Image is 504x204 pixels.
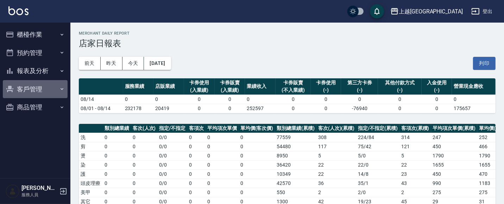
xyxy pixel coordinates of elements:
td: 0 [103,151,131,160]
td: 0 [206,179,239,188]
td: 0 [184,95,215,104]
td: 35 / 1 [356,179,399,188]
td: 0 [131,179,158,188]
td: 0 [187,179,206,188]
td: 1790 [431,151,478,160]
td: 0 [131,142,158,151]
td: 36420 [275,160,316,169]
td: 275 [431,188,478,197]
div: (入業績) [216,86,244,94]
td: 剪 [79,142,103,151]
td: 08/01 - 08/14 [79,104,123,113]
td: 0 [103,179,131,188]
td: 0 / 0 [157,179,187,188]
td: 10349 [275,169,316,179]
td: 0 [131,160,158,169]
h3: 店家日報表 [79,38,496,48]
button: 今天 [122,57,144,70]
th: 客次(人次) [131,124,158,133]
td: 0 [187,160,206,169]
button: 商品管理 [3,98,68,116]
td: 0 [378,95,421,104]
td: 0 [103,160,131,169]
th: 客項次 [187,124,206,133]
p: 服務人員 [21,192,57,198]
td: 0 [103,142,131,151]
td: 0 [187,169,206,179]
button: 客戶管理 [3,80,68,98]
th: 指定/不指定 [157,124,187,133]
td: 0 [422,104,452,113]
td: 0 [206,151,239,160]
div: (-) [423,86,451,94]
td: 2 [316,188,357,197]
td: 0 [103,188,131,197]
button: 預約管理 [3,44,68,62]
td: 0 [239,188,275,197]
td: 22 / 0 [356,160,399,169]
td: 450 [431,169,478,179]
td: 2 [399,188,431,197]
td: 0 [378,104,421,113]
button: 登出 [468,5,496,18]
th: 平均項次單價(累積) [431,124,478,133]
td: 0 [206,169,239,179]
img: Logo [8,6,29,15]
td: 0 [276,104,311,113]
img: Person [6,184,20,198]
td: 洗 [79,133,103,142]
td: 0 [206,188,239,197]
td: 252597 [245,104,276,113]
td: -76940 [341,104,378,113]
td: 0 [239,179,275,188]
td: 0 / 0 [157,169,187,179]
th: 單均價(客次價) [239,124,275,133]
button: 上越[GEOGRAPHIC_DATA] [388,4,466,19]
div: (入業績) [186,86,213,94]
button: save [370,4,384,18]
td: 23 [399,169,431,179]
th: 類別總業績 [103,124,131,133]
td: 0 [311,104,341,113]
td: 0 [131,133,158,142]
h2: Merchant Daily Report [79,31,496,36]
div: 第三方卡券 [343,79,376,86]
div: 其他付款方式 [380,79,420,86]
td: 22 [316,169,357,179]
td: 2 / 0 [356,188,399,197]
td: 450 [431,142,478,151]
td: 121 [399,142,431,151]
div: (-) [380,86,420,94]
td: 0 [103,133,131,142]
td: 224 / 84 [356,133,399,142]
td: 0 [215,104,245,113]
button: 櫃檯作業 [3,25,68,44]
td: 染 [79,160,103,169]
td: 175657 [452,104,496,113]
td: 0 [206,142,239,151]
td: 0 [153,95,184,104]
td: 0 [215,95,245,104]
td: 美甲 [79,188,103,197]
div: 上越[GEOGRAPHIC_DATA] [399,7,463,16]
button: 前天 [79,57,101,70]
td: 314 [399,133,431,142]
td: 0 [131,151,158,160]
td: 0 / 0 [157,188,187,197]
th: 指定/不指定(累積) [356,124,399,133]
td: 0 [187,188,206,197]
td: 0 [239,133,275,142]
td: 5 [316,151,357,160]
td: 0 [131,188,158,197]
div: 卡券販賣 [216,79,244,86]
div: (-) [313,86,340,94]
td: 0 [206,133,239,142]
td: 0 [452,95,496,104]
th: 平均項次單價 [206,124,239,133]
td: 0 [187,133,206,142]
td: 77559 [275,133,316,142]
td: 0 [311,95,341,104]
button: 昨天 [101,57,122,70]
td: 247 [431,133,478,142]
td: 0 [245,95,276,104]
